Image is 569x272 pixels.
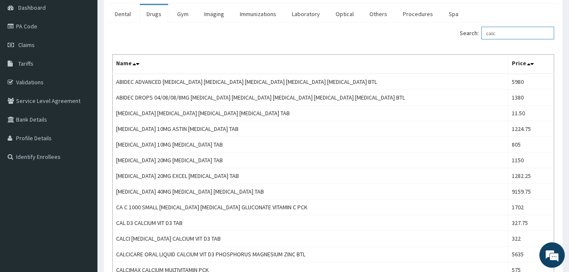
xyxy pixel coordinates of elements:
[113,200,508,215] td: CA C 1000 SMALL [MEDICAL_DATA] [MEDICAL_DATA] GLUCONATE VITAMIN C PCK
[285,5,327,23] a: Laboratory
[108,5,138,23] a: Dental
[442,5,465,23] a: Spa
[508,74,554,90] td: 5980
[113,121,508,137] td: [MEDICAL_DATA] 10MG ASTIN [MEDICAL_DATA] TAB
[508,55,554,74] th: Price
[113,184,508,200] td: [MEDICAL_DATA] 40MG [MEDICAL_DATA] [MEDICAL_DATA] TAB
[508,231,554,247] td: 322
[139,4,159,25] div: Minimize live chat window
[508,215,554,231] td: 327.75
[113,215,508,231] td: CAL D3 CALCIUM VIT D3 TAB
[508,247,554,262] td: 5635
[18,4,46,11] span: Dashboard
[113,74,508,90] td: ABIDEC ADVANCED [MEDICAL_DATA] [MEDICAL_DATA] [MEDICAL_DATA] [MEDICAL_DATA] [MEDICAL_DATA] BTL
[44,47,142,58] div: Chat with us now
[508,90,554,105] td: 1380
[508,153,554,168] td: 1150
[113,90,508,105] td: ABIDEC DROPS 04/08/08/8MG [MEDICAL_DATA] [MEDICAL_DATA] [MEDICAL_DATA] [MEDICAL_DATA] [MEDICAL_DA...
[508,184,554,200] td: 9159.75
[18,41,35,49] span: Claims
[197,5,231,23] a: Imaging
[113,55,508,74] th: Name
[113,105,508,121] td: [MEDICAL_DATA] [MEDICAL_DATA] [MEDICAL_DATA] [MEDICAL_DATA] TAB
[113,231,508,247] td: CALCI [MEDICAL_DATA] CALCIUM VIT D3 TAB
[329,5,361,23] a: Optical
[113,247,508,262] td: CALCICARE ORAL LIQUID CALCIUM VIT D3 PHOSPHORUS MAGNESIUM ZINC BTL
[49,82,117,167] span: We're online!
[508,121,554,137] td: 1224.75
[508,137,554,153] td: 805
[113,137,508,153] td: [MEDICAL_DATA] 10MG [MEDICAL_DATA] TAB
[508,168,554,184] td: 1282.25
[170,5,195,23] a: Gym
[18,60,33,67] span: Tariffs
[113,153,508,168] td: [MEDICAL_DATA] 20MG [MEDICAL_DATA] TAB
[508,200,554,215] td: 1702
[460,27,554,39] label: Search:
[16,42,34,64] img: d_794563401_company_1708531726252_794563401
[508,105,554,121] td: 11.50
[4,182,161,211] textarea: Type your message and hit 'Enter'
[113,168,508,184] td: [MEDICAL_DATA] 20MG EXCEL [MEDICAL_DATA] TAB
[140,5,168,23] a: Drugs
[396,5,440,23] a: Procedures
[233,5,283,23] a: Immunizations
[363,5,394,23] a: Others
[481,27,554,39] input: Search:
